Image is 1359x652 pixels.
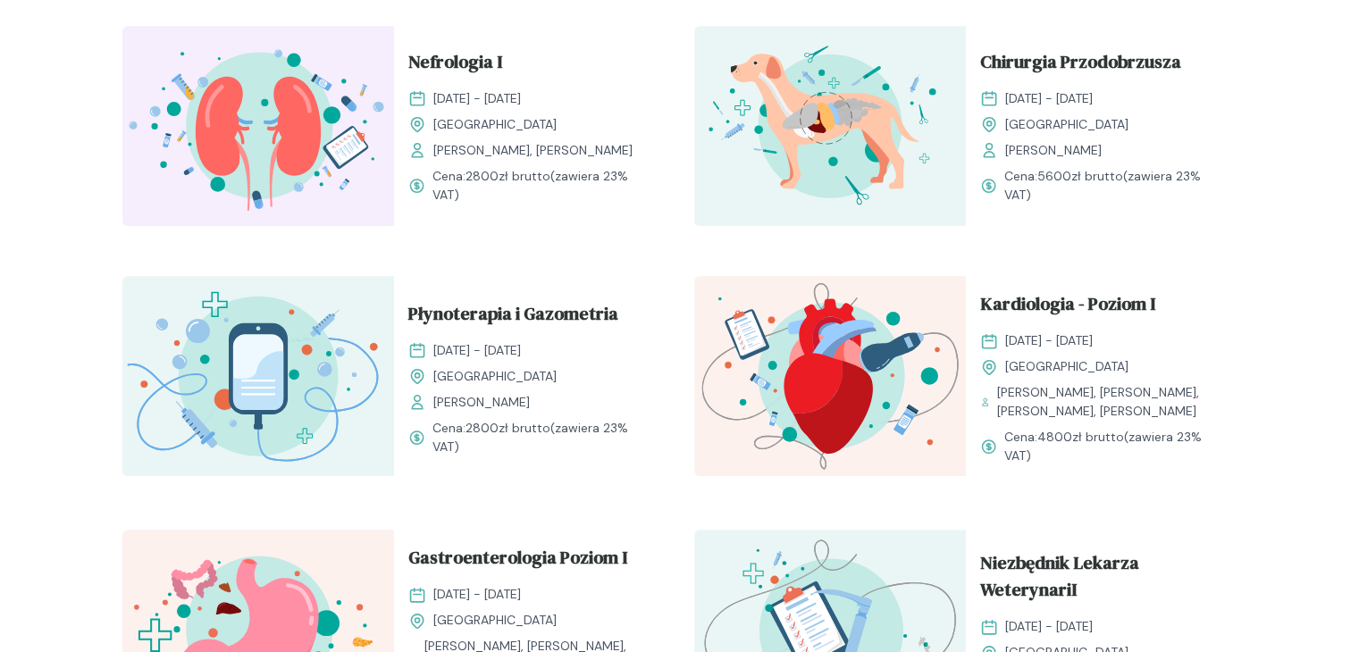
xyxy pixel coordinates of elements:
span: [DATE] - [DATE] [1005,331,1093,350]
span: [GEOGRAPHIC_DATA] [1005,357,1128,376]
span: Płynoterapia i Gazometria [408,300,618,334]
span: Cena: (zawiera 23% VAT) [432,167,651,205]
span: [GEOGRAPHIC_DATA] [433,115,557,134]
span: Cena: (zawiera 23% VAT) [1004,428,1223,465]
a: Płynoterapia i Gazometria [408,300,651,334]
span: [PERSON_NAME] [1005,141,1102,160]
span: 2800 zł brutto [466,420,550,436]
a: Gastroenterologia Poziom I [408,544,651,578]
span: [PERSON_NAME] [433,393,530,412]
span: 4800 zł brutto [1037,429,1124,445]
a: Niezbędnik Lekarza WeterynariI [980,549,1223,610]
span: Chirurgia Przodobrzusza [980,48,1181,82]
span: 5600 zł brutto [1037,168,1123,184]
span: Cena: (zawiera 23% VAT) [432,419,651,456]
a: Kardiologia - Poziom I [980,290,1223,324]
a: Nefrologia I [408,48,651,82]
img: ZpbGfh5LeNNTxNm4_KardioI_T.svg [694,276,966,476]
span: Cena: (zawiera 23% VAT) [1004,167,1223,205]
span: [GEOGRAPHIC_DATA] [433,367,557,386]
span: [DATE] - [DATE] [433,341,521,360]
span: Gastroenterologia Poziom I [408,544,627,578]
span: [GEOGRAPHIC_DATA] [1005,115,1128,134]
span: Kardiologia - Poziom I [980,290,1155,324]
span: 2800 zł brutto [466,168,550,184]
span: [PERSON_NAME], [PERSON_NAME], [PERSON_NAME], [PERSON_NAME] [997,383,1223,421]
img: ZpbSsR5LeNNTxNrh_Nefro_T.svg [122,26,394,226]
span: [DATE] - [DATE] [1005,617,1093,636]
span: [DATE] - [DATE] [1005,89,1093,108]
span: [GEOGRAPHIC_DATA] [433,611,557,630]
img: ZpbG-B5LeNNTxNnI_ChiruJB_T.svg [694,26,966,226]
span: [DATE] - [DATE] [433,89,521,108]
span: [DATE] - [DATE] [433,585,521,604]
span: [PERSON_NAME], [PERSON_NAME] [433,141,633,160]
img: Zpay8B5LeNNTxNg0_P%C5%82ynoterapia_T.svg [122,276,394,476]
span: Nefrologia I [408,48,502,82]
a: Chirurgia Przodobrzusza [980,48,1223,82]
